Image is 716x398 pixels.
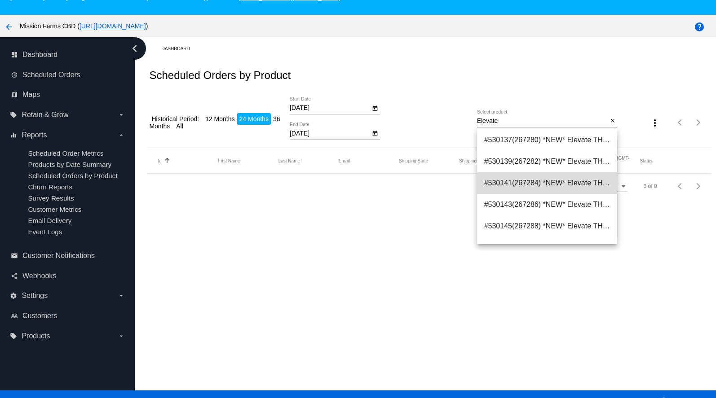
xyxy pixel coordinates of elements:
[28,228,62,236] a: Event Logs
[10,292,17,299] i: settings
[644,183,657,189] div: 0 of 0
[694,22,705,32] mat-icon: help
[11,252,18,259] i: email
[22,111,68,119] span: Retain & Grow
[11,51,18,58] i: dashboard
[28,172,117,179] a: Scheduled Orders by Product
[11,87,125,102] a: map Maps
[22,71,80,79] span: Scheduled Orders
[149,113,201,125] li: Historical Period:
[22,51,57,59] span: Dashboard
[290,130,371,137] input: End Date
[608,116,617,126] button: Clear
[22,312,57,320] span: Customers
[11,249,125,263] a: email Customer Notifications
[650,118,660,128] mat-icon: more_vert
[118,111,125,118] i: arrow_drop_down
[22,332,50,340] span: Products
[22,292,48,300] span: Settings
[28,161,111,168] a: Products by Date Summary
[11,68,125,82] a: update Scheduled Orders
[672,114,689,131] button: Previous page
[459,158,499,163] button: Change sorting for ShippingPostcode
[11,269,125,283] a: share Webhooks
[218,158,240,163] button: Change sorting for Customer.FirstName
[10,332,17,340] i: local_offer
[278,158,300,163] button: Change sorting for Customer.LastName
[20,22,148,30] span: Mission Farms CBD ( )
[22,272,56,280] span: Webhooks
[640,158,652,163] button: Change sorting for Status
[484,215,610,237] span: #530145(267288) *NEW* Elevate THC Drink Mixer - 10mg Substantial, Uplifting High, 48 Pack (Streng...
[484,151,610,172] span: #530139(267282) *NEW* Elevate THC Drink Mixer - 10mg Substantial, Uplifting High, 12 Pack (Streng...
[118,131,125,139] i: arrow_drop_down
[610,118,616,125] mat-icon: close
[11,272,18,280] i: share
[484,129,610,151] span: #530137(267280) *NEW* Elevate THC Drink Mixer 0.00
[28,206,81,213] a: Customer Metrics
[149,113,280,132] li: 36 Months
[477,118,608,125] input: Select product
[22,91,40,99] span: Maps
[371,103,380,113] button: Open calendar
[174,120,186,132] li: All
[118,292,125,299] i: arrow_drop_down
[4,22,14,32] mat-icon: arrow_back
[149,69,291,82] h2: Scheduled Orders by Product
[371,128,380,138] button: Open calendar
[484,237,610,258] span: #530138(267281) *NEW* Elevate THC Drink Mixer - 5mg Light, Easygoing Buzz, 12 Pack (Strength: 5mg...
[203,113,237,125] li: 12 Months
[128,41,142,56] i: chevron_left
[161,42,198,56] a: Dashboard
[158,158,161,163] button: Change sorting for Id
[11,91,18,98] i: map
[672,177,689,195] button: Previous page
[28,194,74,202] a: Survey Results
[80,22,146,30] a: [URL][DOMAIN_NAME]
[11,309,125,323] a: people_outline Customers
[28,183,72,191] a: Churn Reports
[28,149,103,157] a: Scheduled Order Metrics
[10,131,17,139] i: equalizer
[484,194,610,215] span: #530143(267286) *NEW* Elevate THC Drink Mixer - 10mg Substantial, Uplifting High, 36 Pack (Streng...
[689,177,707,195] button: Next page
[339,158,350,163] button: Change sorting for Customer.Email
[689,114,707,131] button: Next page
[11,312,18,319] i: people_outline
[22,252,95,260] span: Customer Notifications
[399,158,428,163] button: Change sorting for ShippingState
[22,131,47,139] span: Reports
[118,332,125,340] i: arrow_drop_down
[10,111,17,118] i: local_offer
[11,71,18,79] i: update
[11,48,125,62] a: dashboard Dashboard
[484,172,610,194] span: #530141(267284) *NEW* Elevate THC Drink Mixer - 10mg Substantial, Uplifting High, 24 Pack (Streng...
[290,105,371,112] input: Start Date
[28,217,71,224] a: Email Delivery
[237,113,271,125] li: 24 Months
